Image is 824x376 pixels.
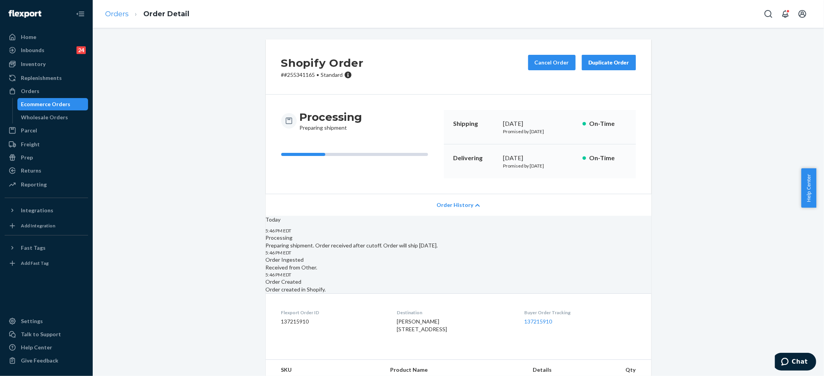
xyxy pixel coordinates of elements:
[453,154,497,163] p: Delivering
[143,10,189,18] a: Order Detail
[21,74,62,82] div: Replenishments
[5,354,88,367] button: Give Feedback
[266,234,651,249] div: Preparing shipment. Order received after cutoff. Order will ship [DATE].
[281,309,384,316] dt: Flexport Order ID
[503,119,576,128] div: [DATE]
[300,110,362,124] h3: Processing
[21,260,49,266] div: Add Fast Tag
[5,204,88,217] button: Integrations
[266,271,651,278] p: 5:46 PM EDT
[5,164,88,177] a: Returns
[503,128,576,135] p: Promised by [DATE]
[5,220,88,232] a: Add Integration
[5,341,88,354] a: Help Center
[5,72,88,84] a: Replenishments
[21,87,39,95] div: Orders
[317,71,319,78] span: •
[5,31,88,43] a: Home
[437,201,473,209] span: Order History
[321,71,343,78] span: Standard
[21,33,36,41] div: Home
[266,256,651,264] div: Order Ingested
[266,216,651,224] p: Today
[397,318,447,332] span: [PERSON_NAME] [STREET_ADDRESS]
[99,3,195,25] ol: breadcrumbs
[17,111,88,124] a: Wholesale Orders
[397,309,512,316] dt: Destination
[524,318,552,325] a: 137215910
[528,55,576,70] button: Cancel Order
[21,244,46,252] div: Fast Tags
[21,46,44,54] div: Inbounds
[21,317,43,325] div: Settings
[589,119,627,128] p: On-Time
[778,6,793,22] button: Open notifications
[21,330,61,338] div: Talk to Support
[5,85,88,97] a: Orders
[105,10,129,18] a: Orders
[21,60,46,68] div: Inventory
[761,6,776,22] button: Open Search Box
[21,167,41,174] div: Returns
[21,344,52,351] div: Help Center
[281,71,364,79] p: # #255341165
[5,257,88,269] a: Add Fast Tag
[775,353,816,372] iframe: Opens a widget where you can chat to one of our agents
[5,124,88,137] a: Parcel
[300,110,362,132] div: Preparing shipment
[5,58,88,70] a: Inventory
[5,178,88,191] a: Reporting
[795,6,810,22] button: Open account menu
[266,234,651,242] div: Processing
[21,357,58,364] div: Give Feedback
[21,113,68,121] div: Wholesale Orders
[503,163,576,169] p: Promised by [DATE]
[5,138,88,151] a: Freight
[266,256,651,271] div: Received from Other.
[21,154,33,161] div: Prep
[76,46,86,54] div: 24
[503,154,576,163] div: [DATE]
[589,154,627,163] p: On-Time
[8,10,41,18] img: Flexport logo
[5,44,88,56] a: Inbounds24
[266,278,651,293] div: Order created in Shopify.
[266,249,651,256] p: 5:46 PM EDT
[5,151,88,164] a: Prep
[5,242,88,254] button: Fast Tags
[17,98,88,110] a: Ecommerce Orders
[588,59,629,66] div: Duplicate Order
[21,127,37,134] div: Parcel
[582,55,636,70] button: Duplicate Order
[266,278,651,286] div: Order Created
[21,207,53,214] div: Integrations
[21,222,55,229] div: Add Integration
[73,6,88,22] button: Close Navigation
[281,318,384,325] dd: 137215910
[524,309,635,316] dt: Buyer Order Tracking
[21,181,47,188] div: Reporting
[5,315,88,327] a: Settings
[801,168,816,208] button: Help Center
[5,328,88,340] button: Talk to Support
[453,119,497,128] p: Shipping
[21,100,71,108] div: Ecommerce Orders
[266,227,651,234] p: 5:46 PM EDT
[281,55,364,71] h2: Shopify Order
[21,141,40,148] div: Freight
